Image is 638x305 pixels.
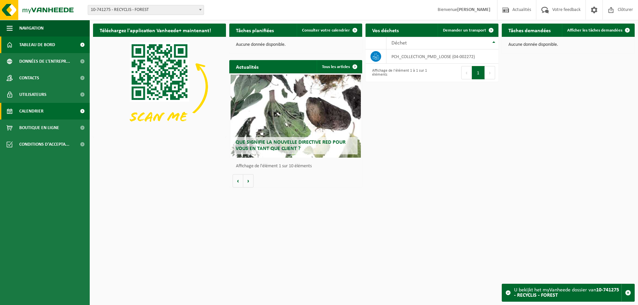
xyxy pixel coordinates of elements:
[457,7,490,12] strong: [PERSON_NAME]
[93,24,218,37] h2: Téléchargez l'application Vanheede+ maintenant!
[231,75,361,158] a: Que signifie la nouvelle directive RED pour vous en tant que client ?
[229,60,265,73] h2: Actualités
[229,24,280,37] h2: Tâches planifiées
[19,53,70,70] span: Données de l'entrepr...
[297,24,362,37] a: Consulter votre calendrier
[514,287,619,298] strong: 10-741275 - RECYCLIS - FOREST
[19,136,69,153] span: Conditions d'accepta...
[369,65,429,80] div: Affichage de l'élément 1 à 1 sur 1 éléments
[472,66,485,79] button: 1
[19,103,44,119] span: Calendrier
[236,164,359,169] p: Affichage de l'élément 1 sur 10 éléments
[302,28,350,33] span: Consulter votre calendrier
[438,24,498,37] a: Demander un transport
[19,70,39,86] span: Contacts
[386,49,498,64] td: PCH_COLLECTION_PMD_LOOSE (04-002272)
[567,28,622,33] span: Afficher les tâches demandées
[502,24,557,37] h2: Tâches demandées
[243,174,254,188] button: Volgende
[514,284,621,301] div: U bekijkt het myVanheede dossier van
[366,24,405,37] h2: Vos déchets
[233,174,243,188] button: Vorige
[485,66,495,79] button: Next
[236,42,356,47] p: Aucune donnée disponible.
[443,28,486,33] span: Demander un transport
[236,140,346,151] span: Que signifie la nouvelle directive RED pour vous en tant que client ?
[88,5,204,15] span: 10-741275 - RECYCLIS - FOREST
[562,24,634,37] a: Afficher les tâches demandées
[19,86,47,103] span: Utilisateurs
[19,119,59,136] span: Boutique en ligne
[317,60,362,73] a: Tous les articles
[93,37,226,136] img: Download de VHEPlus App
[461,66,472,79] button: Previous
[508,42,628,47] p: Aucune donnée disponible.
[19,37,55,53] span: Tableau de bord
[19,20,44,37] span: Navigation
[391,40,407,46] span: Déchet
